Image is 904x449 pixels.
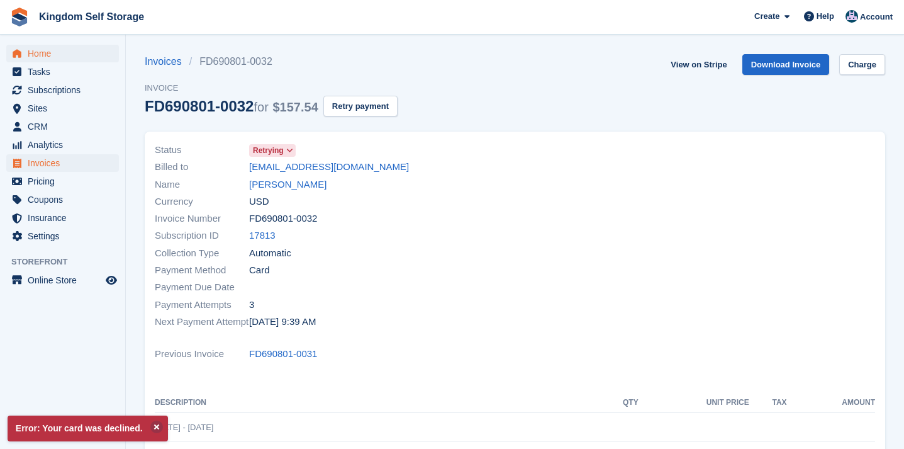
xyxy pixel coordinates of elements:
a: menu [6,63,119,81]
span: Card [249,263,270,278]
button: Retry payment [323,96,398,117]
span: Storefront [11,256,125,268]
span: 3 [249,298,254,312]
span: Settings [28,227,103,245]
span: Coupons [28,191,103,208]
span: Help [817,10,834,23]
span: Create [754,10,779,23]
div: FD690801-0032 [145,98,318,115]
span: Tasks [28,63,103,81]
a: menu [6,136,119,154]
a: Preview store [104,273,119,288]
span: Home [28,45,103,62]
a: [PERSON_NAME] [249,178,326,192]
span: Invoice [145,82,398,94]
span: USD [249,195,269,209]
span: Analytics [28,136,103,154]
span: Payment Attempts [155,298,249,312]
span: Insurance [28,209,103,227]
span: Account [860,11,893,23]
span: Automatic [249,246,291,261]
span: Name [155,178,249,192]
a: menu [6,118,119,135]
img: stora-icon-8386f47178a22dfd0bd8f6a31ec36ba5ce8667c1dd55bd0f319d3a0aa187defe.svg [10,8,29,26]
a: menu [6,209,119,227]
a: Kingdom Self Storage [34,6,149,27]
span: Payment Method [155,263,249,278]
span: $157.54 [272,100,318,114]
span: Subscriptions [28,81,103,99]
span: Pricing [28,173,103,190]
a: menu [6,191,119,208]
img: Bradley Werlin [845,10,858,23]
a: menu [6,154,119,172]
a: menu [6,227,119,245]
span: CRM [28,118,103,135]
span: [DATE] - [DATE] [155,423,213,432]
span: Next Payment Attempt [155,315,249,329]
p: Error: Your card was declined. [8,416,168,441]
span: Invoices [28,154,103,172]
a: [EMAIL_ADDRESS][DOMAIN_NAME] [249,160,409,174]
a: menu [6,99,119,117]
span: Subscription ID [155,229,249,243]
time: 2025-10-05 13:39:59 UTC [249,315,316,329]
a: 17813 [249,229,276,243]
a: menu [6,45,119,62]
span: Currency [155,195,249,209]
th: Amount [787,393,875,413]
span: Invoice Number [155,212,249,226]
span: Online Store [28,271,103,289]
span: Billed to [155,160,249,174]
span: Collection Type [155,246,249,261]
th: Unit Price [639,393,749,413]
a: menu [6,271,119,289]
a: Download Invoice [742,54,830,75]
a: Invoices [145,54,189,69]
span: Retrying [253,145,284,156]
span: Payment Due Date [155,280,249,295]
a: View on Stripe [666,54,732,75]
span: FD690801-0032 [249,212,317,226]
span: Sites [28,99,103,117]
th: QTY [598,393,639,413]
nav: breadcrumbs [145,54,398,69]
a: Retrying [249,143,296,157]
a: Charge [839,54,885,75]
th: Description [155,393,598,413]
a: menu [6,81,119,99]
a: FD690801-0031 [249,347,317,361]
span: for [254,100,268,114]
th: Tax [749,393,787,413]
span: Previous Invoice [155,347,249,361]
a: menu [6,173,119,190]
span: Status [155,143,249,157]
